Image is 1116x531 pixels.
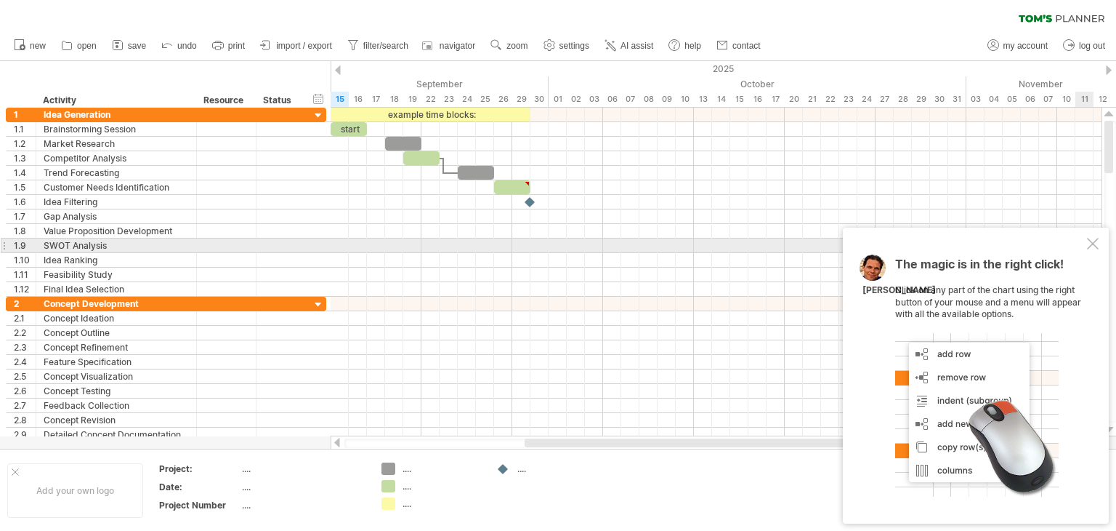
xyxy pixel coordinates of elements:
[331,92,349,107] div: Monday, 15 September 2025
[895,258,1084,497] div: Click on any part of the chart using the right button of your mouse and a menu will appear with a...
[857,92,876,107] div: Friday, 24 October 2025
[44,355,189,369] div: Feature Specification
[440,41,475,51] span: navigator
[912,92,930,107] div: Wednesday, 29 October 2025
[549,92,567,107] div: Wednesday, 1 October 2025
[984,36,1052,55] a: my account
[159,463,239,475] div: Project:
[159,481,239,493] div: Date:
[14,151,36,165] div: 1.3
[228,41,245,51] span: print
[44,268,189,282] div: Feasibility Study
[14,209,36,223] div: 1.7
[1039,92,1057,107] div: Friday, 7 November 2025
[403,92,421,107] div: Friday, 19 September 2025
[242,499,364,511] div: ....
[44,340,189,354] div: Concept Refinement
[43,93,188,108] div: Activity
[1057,92,1075,107] div: Monday, 10 November 2025
[44,180,189,194] div: Customer Needs Identification
[44,195,189,209] div: Idea Filtering
[403,498,482,510] div: ....
[14,311,36,325] div: 2.1
[684,41,701,51] span: help
[14,297,36,311] div: 2
[344,36,413,55] a: filter/search
[676,92,694,107] div: Friday, 10 October 2025
[658,92,676,107] div: Thursday, 9 October 2025
[694,92,712,107] div: Monday, 13 October 2025
[1003,41,1048,51] span: my account
[14,340,36,354] div: 2.3
[30,41,46,51] span: new
[276,41,332,51] span: import / export
[14,137,36,151] div: 1.2
[44,413,189,427] div: Concept Revision
[549,76,966,92] div: October 2025
[44,428,189,442] div: Detailed Concept Documentation
[149,76,549,92] div: September 2025
[930,92,948,107] div: Thursday, 30 October 2025
[14,224,36,238] div: 1.8
[585,92,603,107] div: Friday, 3 October 2025
[1079,41,1105,51] span: log out
[209,36,249,55] a: print
[966,92,984,107] div: Monday, 3 November 2025
[57,36,101,55] a: open
[242,463,364,475] div: ....
[839,92,857,107] div: Thursday, 23 October 2025
[44,209,189,223] div: Gap Analysis
[785,92,803,107] div: Monday, 20 October 2025
[506,41,527,51] span: zoom
[159,499,239,511] div: Project Number
[44,326,189,340] div: Concept Outline
[1021,92,1039,107] div: Thursday, 6 November 2025
[440,92,458,107] div: Tuesday, 23 September 2025
[14,413,36,427] div: 2.8
[420,36,480,55] a: navigator
[44,224,189,238] div: Value Proposition Development
[44,384,189,398] div: Concept Testing
[559,41,589,51] span: settings
[108,36,150,55] a: save
[14,326,36,340] div: 2.2
[894,92,912,107] div: Tuesday, 28 October 2025
[331,108,530,121] div: example time blocks:
[639,92,658,107] div: Wednesday, 8 October 2025
[14,428,36,442] div: 2.9
[476,92,494,107] div: Thursday, 25 September 2025
[349,92,367,107] div: Tuesday, 16 September 2025
[256,36,336,55] a: import / export
[14,122,36,136] div: 1.1
[487,36,532,55] a: zoom
[748,92,767,107] div: Thursday, 16 October 2025
[44,399,189,412] div: Feedback Collection
[14,370,36,383] div: 2.5
[1059,36,1109,55] a: log out
[984,92,1003,107] div: Tuesday, 4 November 2025
[44,151,189,165] div: Competitor Analysis
[14,384,36,398] div: 2.6
[44,311,189,325] div: Concept Ideation
[567,92,585,107] div: Thursday, 2 October 2025
[367,92,385,107] div: Wednesday, 17 September 2025
[263,93,295,108] div: Status
[44,166,189,180] div: Trend Forecasting
[14,282,36,296] div: 1.12
[862,284,936,297] div: [PERSON_NAME]
[603,92,621,107] div: Monday, 6 October 2025
[44,137,189,151] div: Market Research
[1075,92,1093,107] div: Tuesday, 11 November 2025
[242,481,364,493] div: ....
[14,108,36,121] div: 1
[403,480,482,492] div: ....
[712,92,730,107] div: Tuesday, 14 October 2025
[203,93,248,108] div: Resource
[14,268,36,282] div: 1.11
[458,92,476,107] div: Wednesday, 24 September 2025
[948,92,966,107] div: Friday, 31 October 2025
[44,370,189,383] div: Concept Visualization
[512,92,530,107] div: Monday, 29 September 2025
[530,92,549,107] div: Tuesday, 30 September 2025
[803,92,821,107] div: Tuesday, 21 October 2025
